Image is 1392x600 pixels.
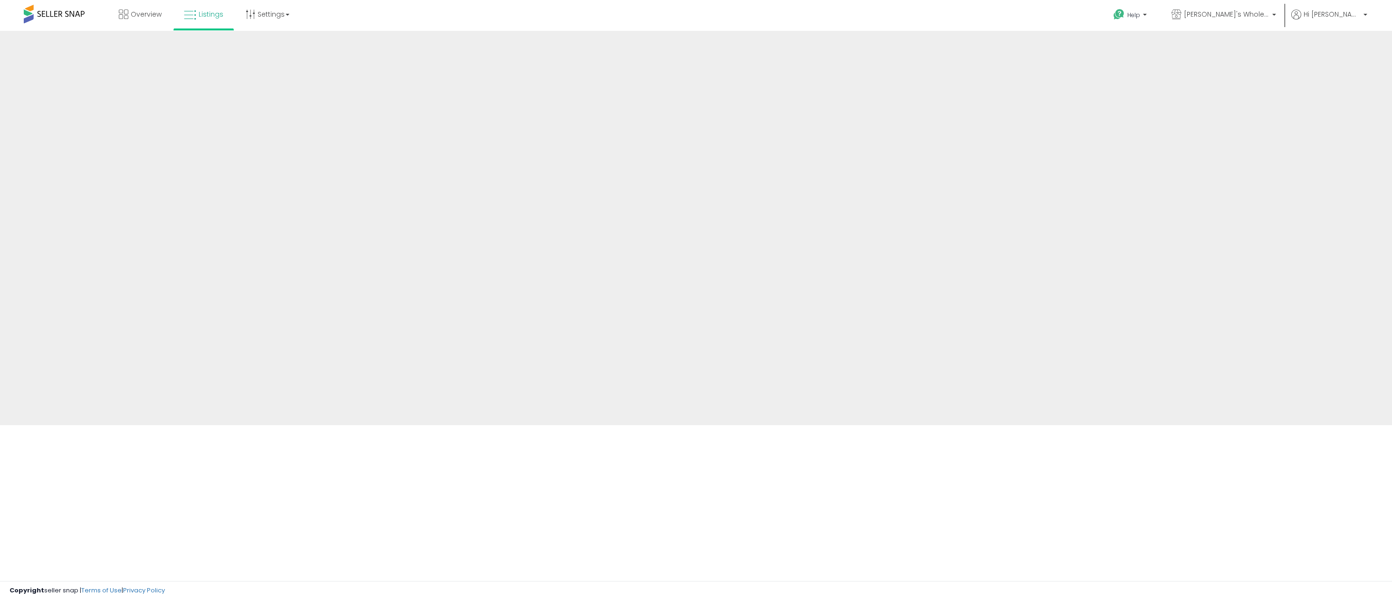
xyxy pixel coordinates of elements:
i: Get Help [1113,9,1125,20]
span: Listings [199,10,223,19]
span: Hi [PERSON_NAME] [1304,10,1361,19]
span: [PERSON_NAME]'s Wholesale direct [1184,10,1269,19]
a: Help [1106,1,1156,31]
span: Help [1127,11,1140,19]
a: Hi [PERSON_NAME] [1291,10,1367,31]
span: Overview [131,10,162,19]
